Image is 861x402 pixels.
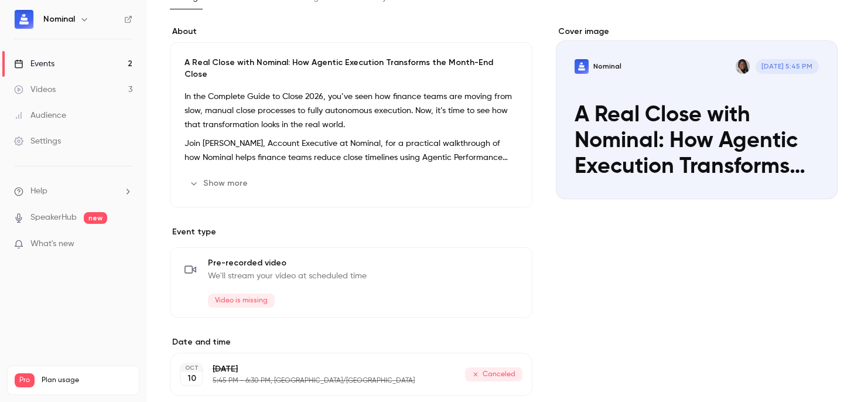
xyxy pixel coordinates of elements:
[43,13,75,25] h6: Nominal
[213,363,456,375] p: [DATE]
[208,257,367,269] span: Pre-recorded video
[556,26,838,199] section: Cover image
[118,239,132,250] iframe: Noticeable Trigger
[213,376,456,386] p: 5:45 PM - 6:30 PM, [GEOGRAPHIC_DATA]/[GEOGRAPHIC_DATA]
[187,373,196,384] p: 10
[15,10,33,29] img: Nominal
[170,336,532,348] label: Date and time
[181,364,202,372] div: OCT
[15,373,35,387] span: Pro
[14,110,66,121] div: Audience
[14,58,54,70] div: Events
[465,367,522,381] span: Canceled
[208,270,367,282] span: We'll stream your video at scheduled time
[14,185,132,197] li: help-dropdown-opener
[14,84,56,96] div: Videos
[30,185,47,197] span: Help
[170,226,532,238] p: Event type
[184,174,255,193] button: Show more
[208,294,275,308] span: Video is missing
[170,26,532,38] label: About
[84,212,107,224] span: new
[30,212,77,224] a: SpeakerHub
[14,135,61,147] div: Settings
[184,137,518,165] p: Join [PERSON_NAME], Account Executive at Nominal, for a practical walkthrough of how Nominal help...
[184,90,518,132] p: In the Complete Guide to Close 2026, you’ve seen how finance teams are moving from slow, manual c...
[30,238,74,250] span: What's new
[556,26,838,38] label: Cover image
[42,376,132,385] span: Plan usage
[184,57,518,80] p: A Real Close with Nominal: How Agentic Execution Transforms the Month-End Close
